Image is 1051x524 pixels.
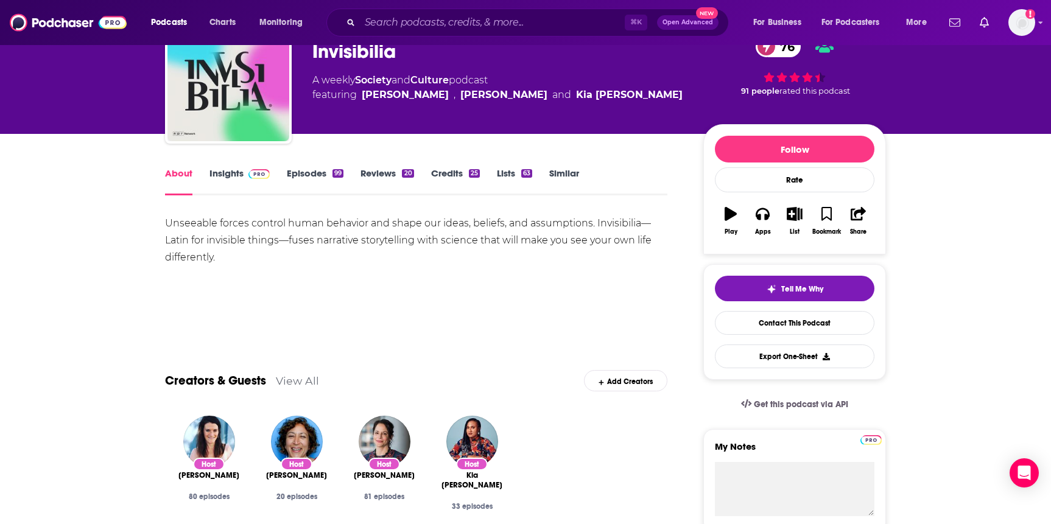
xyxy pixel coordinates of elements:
button: Play [715,199,747,243]
div: Rate [715,167,874,192]
a: Lulu Miller [460,88,547,102]
div: Host [456,458,488,470]
span: featuring [312,88,683,102]
span: Tell Me Why [781,284,823,294]
div: Host [368,458,400,470]
a: Kia Miakka Natisse [576,88,683,102]
span: [PERSON_NAME] [266,470,327,480]
a: Get this podcast via API [731,390,858,419]
a: Show notifications dropdown [975,12,994,33]
a: Pro website [860,433,882,445]
div: 20 episodes [262,492,331,501]
button: tell me why sparkleTell Me Why [715,276,874,301]
span: Logged in as Lizmwetzel [1008,9,1035,36]
div: 25 [469,169,480,178]
a: Similar [549,167,579,195]
div: Search podcasts, credits, & more... [338,9,740,37]
div: Bookmark [812,228,841,236]
a: Alix Spiegel [362,88,449,102]
a: 76 [756,36,801,57]
button: Apps [747,199,778,243]
a: Reviews20 [360,167,413,195]
div: 99 [332,169,343,178]
button: List [779,199,810,243]
div: A weekly podcast [312,73,683,102]
div: 20 [402,169,413,178]
img: Podchaser Pro [248,169,270,179]
span: Open Advanced [663,19,713,26]
button: Show profile menu [1008,9,1035,36]
span: Get this podcast via API [754,399,848,410]
a: About [165,167,192,195]
span: Charts [209,14,236,31]
a: Credits25 [431,167,480,195]
button: Follow [715,136,874,162]
span: For Podcasters [821,14,880,31]
input: Search podcasts, credits, & more... [360,13,625,32]
a: Kia Miakka Natisse [438,470,506,490]
span: Podcasts [151,14,187,31]
a: Alix Spiegel [354,470,415,480]
span: 76 [768,36,801,57]
img: Alix Spiegel [359,416,410,467]
a: View All [276,374,319,387]
button: open menu [745,13,817,32]
img: Podchaser - Follow, Share and Rate Podcasts [10,11,127,34]
button: open menu [898,13,942,32]
div: Apps [755,228,771,236]
button: Export One-Sheet [715,344,874,368]
span: [PERSON_NAME] [354,470,415,480]
div: Play [725,228,737,236]
div: 80 episodes [175,492,243,501]
a: Contact This Podcast [715,311,874,335]
div: Host [281,458,312,470]
a: Lulu Miller [178,470,239,480]
img: User Profile [1008,9,1035,36]
div: Host [193,458,225,470]
svg: Add a profile image [1025,9,1035,19]
span: More [906,14,927,31]
div: 33 episodes [438,502,506,511]
div: 81 episodes [350,492,418,501]
a: Lists63 [497,167,532,195]
img: Podchaser Pro [860,435,882,445]
div: Open Intercom Messenger [1010,458,1039,487]
div: List [790,228,800,236]
span: ⌘ K [625,15,647,30]
button: Bookmark [810,199,842,243]
img: tell me why sparkle [767,284,776,294]
img: Kia Miakka Natisse [446,416,498,467]
span: Kia [PERSON_NAME] [438,470,506,490]
a: Culture [410,74,449,86]
span: 91 people [741,86,779,96]
button: open menu [814,13,898,32]
label: My Notes [715,441,874,462]
a: Society [355,74,392,86]
img: Hanna Rosin [271,416,323,467]
a: Creators & Guests [165,373,266,388]
div: Share [850,228,866,236]
div: Unseeable forces control human behavior and shape our ideas, beliefs, and assumptions. Invisibili... [165,215,667,266]
span: , [454,88,455,102]
button: Open AdvancedNew [657,15,719,30]
a: Episodes99 [287,167,343,195]
span: For Business [753,14,801,31]
img: Lulu Miller [183,416,235,467]
a: Hanna Rosin [266,470,327,480]
span: and [392,74,410,86]
span: Monitoring [259,14,303,31]
span: [PERSON_NAME] [178,470,239,480]
button: Share [843,199,874,243]
button: open menu [142,13,203,32]
div: 63 [521,169,532,178]
span: rated this podcast [779,86,850,96]
a: Show notifications dropdown [944,12,965,33]
a: Charts [202,13,243,32]
div: Add Creators [584,370,667,391]
img: Invisibilia [167,19,289,141]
